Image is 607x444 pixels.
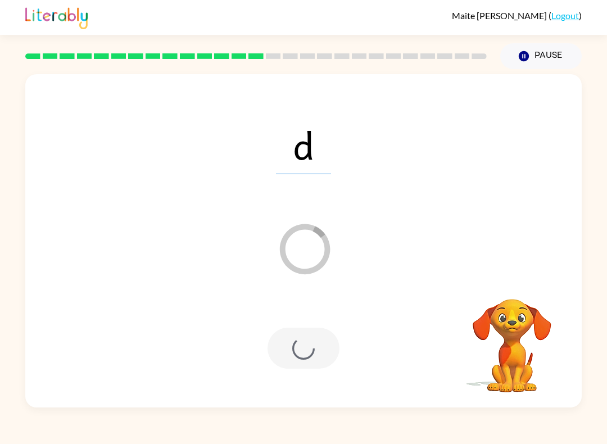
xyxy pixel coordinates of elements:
div: ( ) [452,10,582,21]
span: d [276,116,331,174]
span: Maite [PERSON_NAME] [452,10,549,21]
button: Pause [500,43,582,69]
a: Logout [551,10,579,21]
video: Your browser must support playing .mp4 files to use Literably. Please try using another browser. [456,282,568,394]
img: Literably [25,4,88,29]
